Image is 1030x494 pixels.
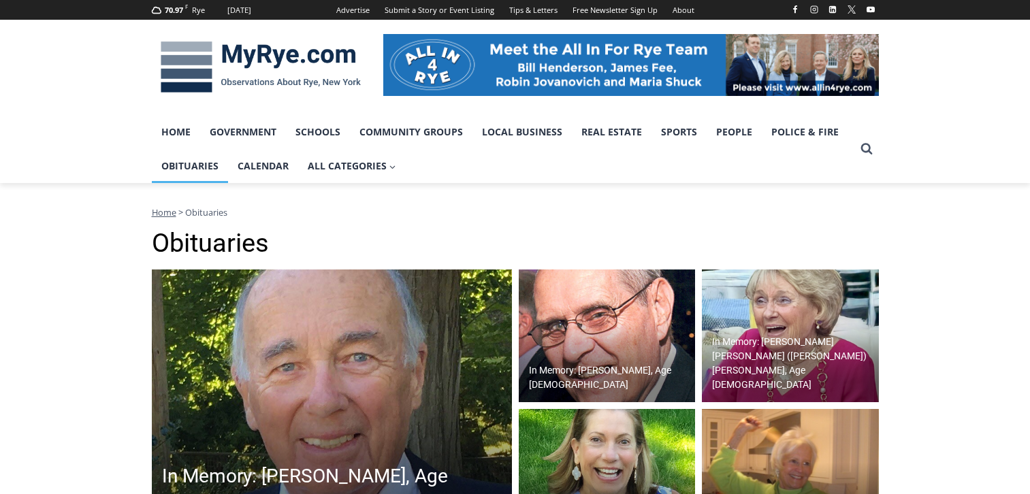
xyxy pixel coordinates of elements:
[152,205,879,219] nav: Breadcrumbs
[152,115,854,184] nav: Primary Navigation
[572,115,651,149] a: Real Estate
[185,3,188,10] span: F
[824,1,841,18] a: Linkedin
[472,115,572,149] a: Local Business
[152,149,228,183] a: Obituaries
[152,115,200,149] a: Home
[843,1,860,18] a: X
[286,115,350,149] a: Schools
[152,206,176,218] a: Home
[350,115,472,149] a: Community Groups
[192,4,205,16] div: Rye
[165,5,183,15] span: 70.97
[529,363,692,392] h2: In Memory: [PERSON_NAME], Age [DEMOGRAPHIC_DATA]
[178,206,183,218] span: >
[152,228,879,259] h1: Obituaries
[707,115,762,149] a: People
[152,32,370,103] img: MyRye.com
[702,269,879,403] img: Obituary - Maureen Catherine Devlin Koecheler
[787,1,803,18] a: Facebook
[806,1,822,18] a: Instagram
[185,206,227,218] span: Obituaries
[227,4,251,16] div: [DATE]
[762,115,848,149] a: Police & Fire
[228,149,298,183] a: Calendar
[863,1,879,18] a: YouTube
[308,159,396,174] span: All Categories
[651,115,707,149] a: Sports
[200,115,286,149] a: Government
[383,34,879,95] img: All in for Rye
[519,269,696,403] a: In Memory: [PERSON_NAME], Age [DEMOGRAPHIC_DATA]
[298,149,406,183] a: All Categories
[854,137,879,161] button: View Search Form
[519,269,696,403] img: Obituary - Donald J. Demas
[702,269,879,403] a: In Memory: [PERSON_NAME] [PERSON_NAME] ([PERSON_NAME]) [PERSON_NAME], Age [DEMOGRAPHIC_DATA]
[712,335,875,392] h2: In Memory: [PERSON_NAME] [PERSON_NAME] ([PERSON_NAME]) [PERSON_NAME], Age [DEMOGRAPHIC_DATA]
